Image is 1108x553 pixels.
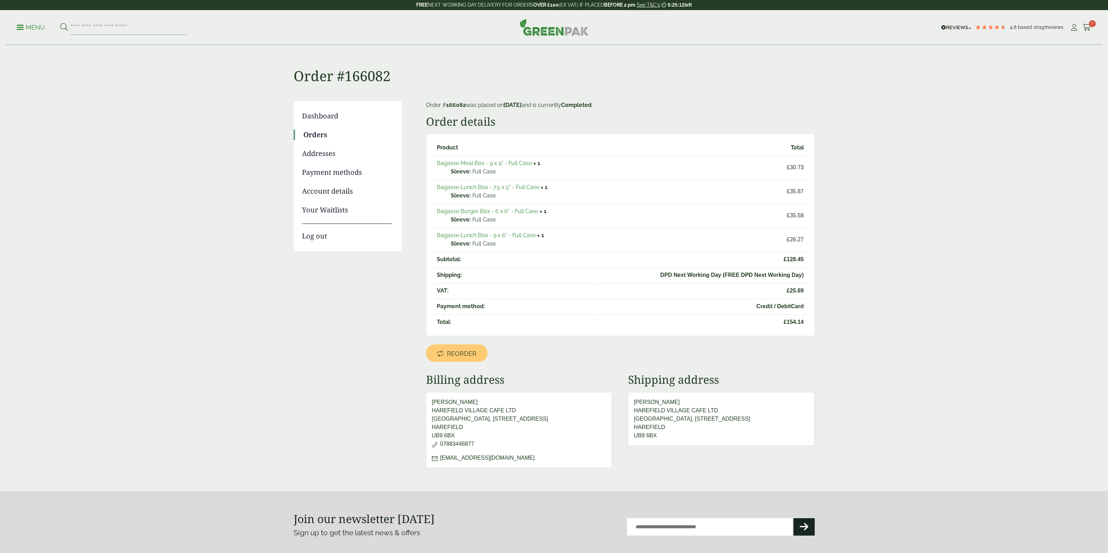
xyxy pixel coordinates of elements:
th: Total: [433,314,597,329]
mark: [DATE] [504,102,521,108]
a: Log out [302,224,392,241]
p: Order # was placed on and is currently . [426,101,815,109]
img: REVIEWS.io [941,25,971,30]
span: £ [787,236,790,242]
address: [PERSON_NAME] HAREFIELD VILLAGE CAFE LTD [GEOGRAPHIC_DATA], [STREET_ADDRESS] HAREFIELD UB9 6BX [628,392,815,446]
bdi: 26.27 [787,236,804,242]
strong: × 1 [537,232,544,239]
strong: BEFORE 2 pm [604,2,635,8]
a: Addresses [302,148,392,159]
th: Product [433,140,597,155]
strong: FREE [416,2,428,8]
a: Bagasse Burger Box - 6 x 6" - Full Case [437,208,538,215]
a: Bagasse Meal Box - 9 x 9" - Full Case [437,160,532,166]
td: Credit / DebitCard [598,299,808,314]
a: Account details [302,186,392,196]
bdi: 35.58 [787,212,804,218]
span: 4.8 [1010,24,1018,30]
a: Payment methods [302,167,392,178]
p: Full Case [451,168,593,176]
p: Sign up to get the latest news & offers [294,527,528,538]
span: 0 [1089,20,1096,27]
h2: Billing address [426,373,613,386]
strong: × 1 [540,208,547,215]
th: Total [598,140,808,155]
mark: Completed [561,102,591,108]
strong: Join our newsletter [DATE] [294,511,435,526]
p: Full Case [451,240,593,248]
p: 07883448877 [432,440,606,448]
a: Menu [17,23,45,30]
span: left [684,2,692,8]
a: Reorder [426,344,488,362]
a: See T&C's [637,2,660,8]
span: Based on [1018,24,1039,30]
img: GreenPak Supplies [520,19,589,36]
span: £ [787,188,790,194]
span: 154.14 [602,318,804,326]
a: Bagasse Lunch Box - 7.5 x 5" - Full Case [437,184,539,190]
strong: Sleeve: [451,192,471,200]
span: £ [787,164,790,170]
strong: OVER £100 [533,2,559,8]
h2: Shipping address [628,373,815,386]
span: 5:25:12 [668,2,684,8]
strong: × 1 [533,160,540,166]
a: 0 [1083,22,1091,33]
a: Bagasse Lunch Box - 9 x 6" - Full Case [437,232,536,239]
p: [EMAIL_ADDRESS][DOMAIN_NAME] [432,454,606,462]
p: Menu [17,23,45,32]
strong: Sleeve: [451,240,471,248]
address: [PERSON_NAME] HAREFIELD VILLAGE CAFE LTD [GEOGRAPHIC_DATA], [STREET_ADDRESS] HAREFIELD UB9 6BX [426,392,613,468]
bdi: 35.87 [787,188,804,194]
a: Dashboard [302,111,392,121]
span: 128.45 [602,255,804,264]
h2: Order details [426,115,815,128]
a: Orders [303,130,392,140]
span: 25.69 [602,287,804,295]
th: Subtotal: [433,252,597,267]
th: VAT: [433,283,597,298]
h1: Order #166082 [294,45,815,84]
bdi: 30.73 [787,164,804,170]
i: Cart [1083,24,1091,31]
i: My Account [1070,24,1078,31]
span: £ [787,212,790,218]
span: 197 [1039,24,1046,30]
mark: 166082 [446,102,466,108]
span: £ [784,256,787,262]
div: 4.79 Stars [975,24,1006,30]
th: Shipping: [433,267,597,282]
span: £ [784,319,787,325]
span: £ [787,288,790,294]
span: Reorder [447,350,476,358]
p: Full Case [451,192,593,200]
span: reviews [1046,24,1063,30]
td: DPD Next Working Day (FREE DPD Next Working Day) [598,267,808,282]
strong: Sleeve: [451,168,471,176]
th: Payment method: [433,299,597,314]
p: Full Case [451,216,593,224]
strong: Sleeve: [451,216,471,224]
a: Your Waitlists [302,205,392,215]
strong: × 1 [541,184,548,190]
